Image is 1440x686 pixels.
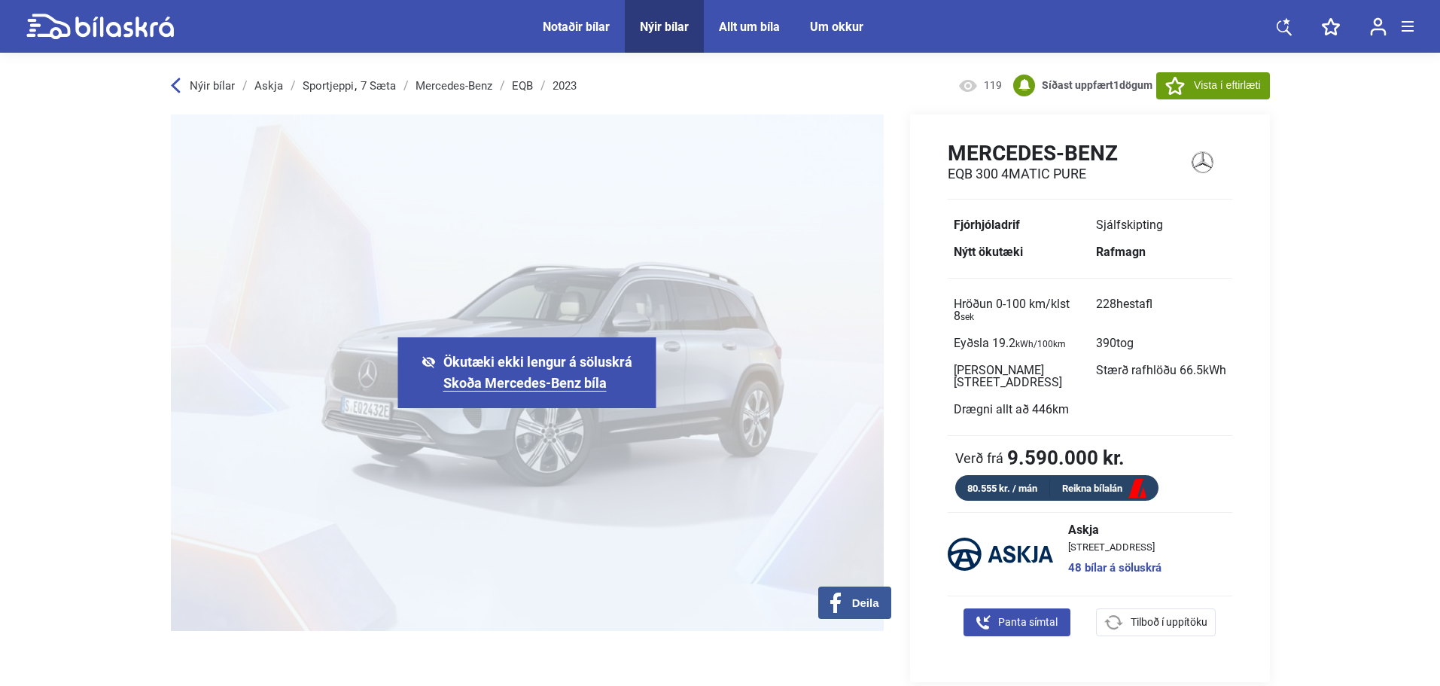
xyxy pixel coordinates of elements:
sub: kWh/100km [1015,339,1066,349]
b: Rafmagn [1096,245,1146,259]
a: Allt um bíla [719,20,780,34]
sub: sek [961,312,974,322]
span: [STREET_ADDRESS] [1068,542,1161,552]
span: tog [1116,336,1134,350]
a: 48 bílar á söluskrá [1068,563,1161,574]
span: Hröðun 0-100 km/klst 8 [954,297,1070,323]
a: Notaðir bílar [543,20,610,34]
span: Nýir bílar [190,79,235,93]
span: Panta símtal [998,614,1058,630]
h2: EQB 300 4MATIC Pure [948,166,1118,182]
a: Skoða Mercedes-Benz bíla [443,375,607,392]
span: km [1052,402,1069,416]
a: EQB [512,80,533,92]
div: Ökutæki ekki lengur á söluskrá [443,355,632,369]
a: Mercedes-Benz [416,80,492,92]
span: Deila [852,596,879,610]
a: 2023 [553,80,577,92]
span: kWh [1203,363,1226,377]
span: Sjálfskipting [1096,218,1163,232]
img: user-login.svg [1370,17,1387,36]
span: Vista í eftirlæti [1194,78,1260,93]
span: 1 [1113,79,1119,91]
div: 80.555 kr. / mán [955,480,1050,497]
span: Eyðsla 19.2 [954,336,1066,350]
button: Vista í eftirlæti [1156,72,1269,99]
button: Deila [818,587,891,619]
span: hestafl [1116,297,1152,311]
a: Um okkur [810,20,863,34]
span: Tilboð í uppítöku [1131,614,1207,630]
a: Sportjeppi [303,80,354,92]
h1: Mercedes-Benz [948,141,1118,166]
a: Nýir bílar [640,20,689,34]
span: 228 [1096,297,1152,311]
span: Askja [1068,524,1161,536]
b: 9.590.000 kr. [1007,448,1125,468]
span: [PERSON_NAME][STREET_ADDRESS] [954,363,1062,389]
a: Askja [254,80,283,92]
a: Reikna bílalán [1050,480,1158,498]
span: Stærð rafhlöðu 66.5 [1096,363,1226,377]
span: 119 [984,78,1003,93]
span: Verð frá [955,450,1003,465]
span: 390 [1096,336,1134,350]
b: Síðast uppfært dögum [1042,79,1152,91]
a: 7 Sæta [361,80,396,92]
b: Fjórhjóladrif [954,218,1020,232]
span: Drægni allt að 446 [954,402,1069,416]
b: Nýtt ökutæki [954,245,1023,259]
